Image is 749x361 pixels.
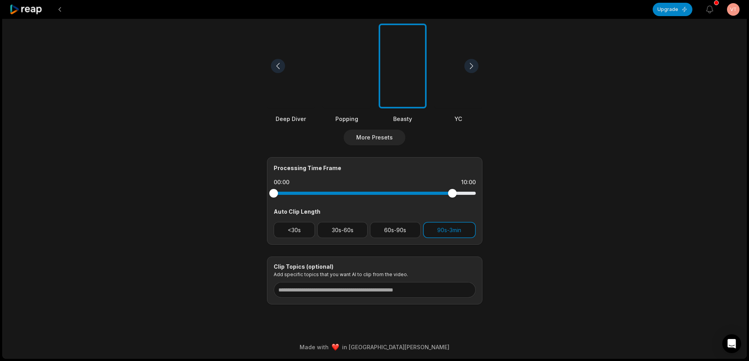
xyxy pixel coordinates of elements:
div: YC [434,115,482,123]
img: heart emoji [332,344,339,351]
button: <30s [274,222,315,238]
button: Upgrade [653,3,692,16]
div: Deep Diver [267,115,315,123]
div: Clip Topics (optional) [274,263,476,270]
button: 90s-3min [423,222,476,238]
button: 60s-90s [370,222,421,238]
div: Processing Time Frame [274,164,476,172]
div: 00:00 [274,178,289,186]
div: Auto Clip Length [274,207,476,216]
div: Beasty [379,115,427,123]
button: More Presets [344,130,405,145]
div: Made with in [GEOGRAPHIC_DATA][PERSON_NAME] [10,343,739,351]
p: Add specific topics that you want AI to clip from the video. [274,271,476,277]
button: 30s-60s [317,222,368,238]
div: 10:00 [461,178,476,186]
div: Popping [323,115,371,123]
div: Open Intercom Messenger [722,334,741,353]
